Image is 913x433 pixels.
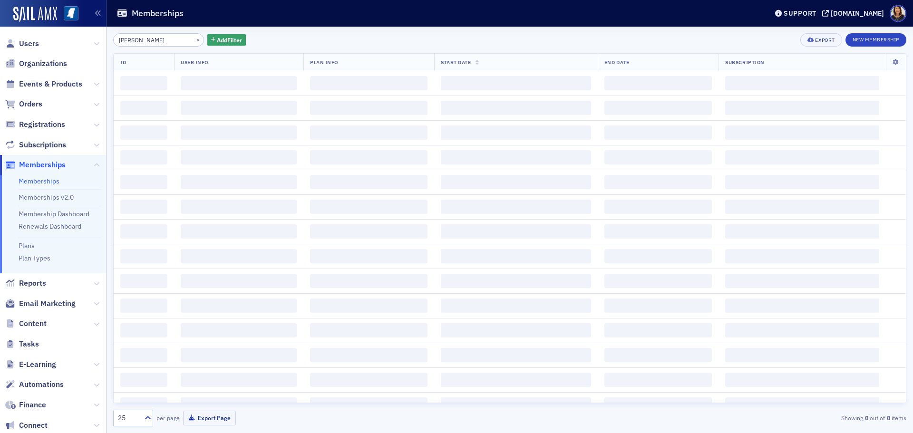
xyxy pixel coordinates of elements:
span: ‌ [310,274,427,288]
span: ‌ [725,298,879,313]
a: Memberships [5,160,66,170]
span: ‌ [120,298,167,313]
span: ‌ [725,125,879,140]
span: ‌ [181,397,297,412]
button: AddFilter [207,34,246,46]
a: Events & Products [5,79,82,89]
a: Orders [5,99,42,109]
button: × [194,35,203,44]
span: ‌ [181,76,297,90]
span: ‌ [725,224,879,239]
span: ‌ [725,150,879,164]
span: ‌ [310,298,427,313]
span: ‌ [604,397,712,412]
span: ‌ [725,249,879,263]
span: Memberships [19,160,66,170]
span: ‌ [604,249,712,263]
span: ‌ [604,200,712,214]
span: ‌ [310,150,427,164]
span: ‌ [725,373,879,387]
span: ‌ [181,348,297,362]
span: ‌ [310,200,427,214]
div: [DOMAIN_NAME] [831,9,884,18]
span: ‌ [120,274,167,288]
span: ‌ [120,200,167,214]
span: Add Filter [217,36,242,44]
div: Export [815,38,835,43]
span: ‌ [310,224,427,239]
span: ‌ [725,323,879,337]
span: ‌ [120,373,167,387]
h1: Memberships [132,8,184,19]
span: ‌ [441,224,591,239]
a: Registrations [5,119,65,130]
a: E-Learning [5,359,56,370]
span: E-Learning [19,359,56,370]
span: Plan Info [310,59,338,66]
button: New Membership [845,33,906,47]
span: ‌ [310,323,427,337]
button: [DOMAIN_NAME] [822,10,887,17]
span: ‌ [120,323,167,337]
span: ‌ [120,348,167,362]
span: ‌ [181,175,297,189]
span: ‌ [181,323,297,337]
span: ‌ [181,298,297,313]
span: Organizations [19,58,67,69]
span: Finance [19,400,46,410]
a: Automations [5,379,64,390]
span: ‌ [604,125,712,140]
a: Plans [19,241,35,250]
span: ‌ [604,101,712,115]
span: ‌ [441,397,591,412]
a: Memberships [19,177,59,185]
span: ‌ [441,125,591,140]
img: SailAMX [13,7,57,22]
span: ‌ [120,175,167,189]
a: Memberships v2.0 [19,193,74,202]
span: ‌ [725,76,879,90]
span: ‌ [120,76,167,90]
span: ‌ [310,101,427,115]
span: ‌ [310,397,427,412]
span: Automations [19,379,64,390]
button: Export [800,33,842,47]
span: ‌ [181,249,297,263]
span: ‌ [120,125,167,140]
label: per page [156,414,180,422]
span: End Date [604,59,629,66]
span: ‌ [120,150,167,164]
span: ‌ [441,76,591,90]
span: ‌ [604,274,712,288]
span: Subscriptions [19,140,66,150]
span: Start Date [441,59,471,66]
span: ‌ [725,200,879,214]
span: Connect [19,420,48,431]
div: Showing out of items [649,414,906,422]
a: Content [5,318,47,329]
span: Profile [890,5,906,22]
a: Finance [5,400,46,410]
span: ‌ [181,274,297,288]
span: ‌ [181,224,297,239]
span: ‌ [120,249,167,263]
span: ‌ [181,150,297,164]
span: ‌ [725,101,879,115]
span: ‌ [604,175,712,189]
span: ‌ [310,125,427,140]
span: ‌ [181,373,297,387]
a: Tasks [5,339,39,349]
span: ‌ [441,274,591,288]
span: ‌ [310,348,427,362]
a: Users [5,38,39,49]
a: Subscriptions [5,140,66,150]
span: Email Marketing [19,298,76,309]
span: ‌ [725,274,879,288]
span: Content [19,318,47,329]
span: ‌ [441,348,591,362]
span: ‌ [310,76,427,90]
a: Renewals Dashboard [19,222,81,231]
span: ‌ [310,175,427,189]
span: ‌ [181,125,297,140]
